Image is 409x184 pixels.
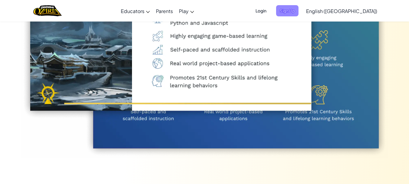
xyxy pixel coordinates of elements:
button: Login [252,5,270,16]
span: Play [179,8,189,14]
span: Educators [121,8,144,14]
a: English ([GEOGRAPHIC_DATA]) [303,3,380,19]
a: Educators [118,3,153,19]
button: Sign Up [276,5,299,16]
a: Parents [153,3,176,19]
img: Home [33,5,61,17]
a: Ozaria by CodeCombat logo [33,5,61,17]
a: Play [176,3,197,19]
span: English ([GEOGRAPHIC_DATA]) [306,8,377,14]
